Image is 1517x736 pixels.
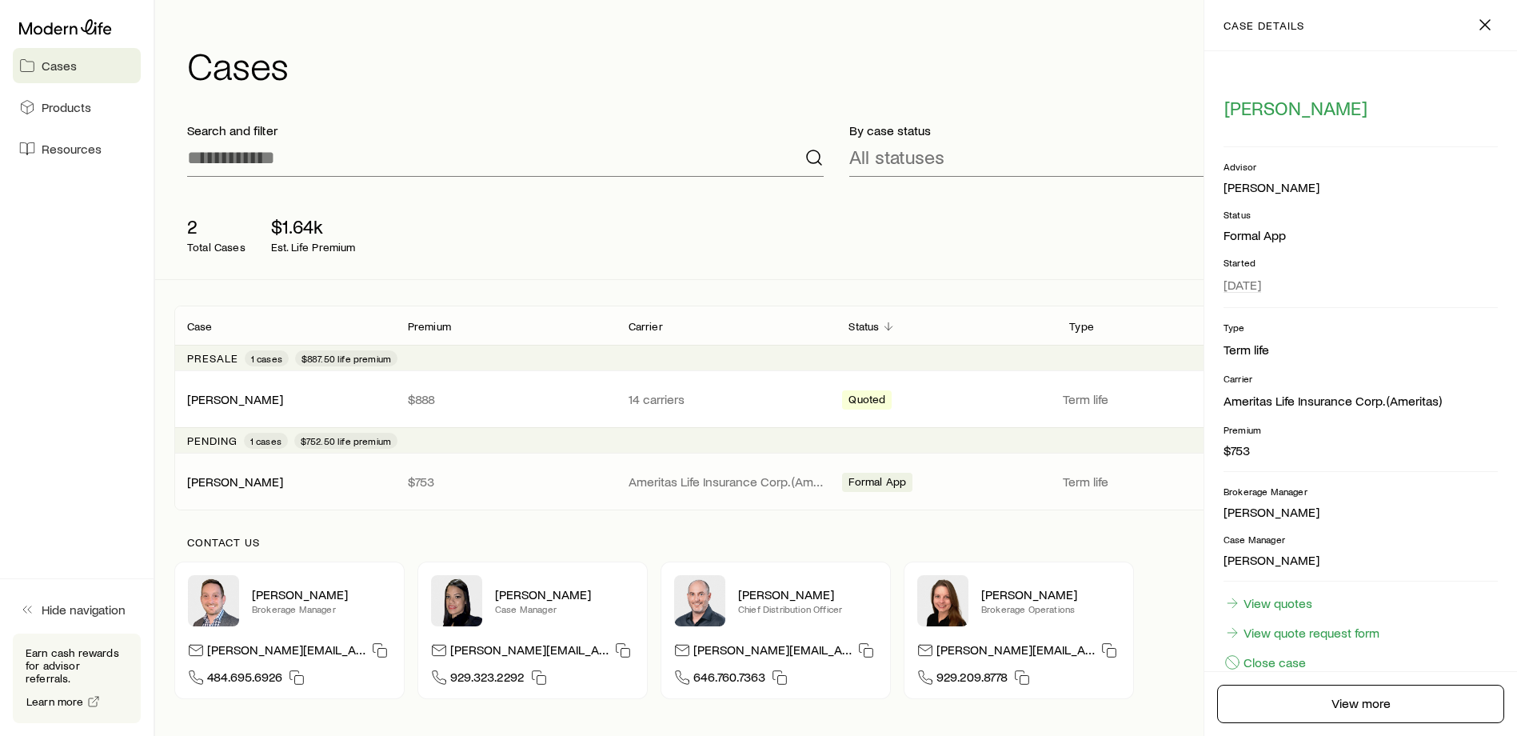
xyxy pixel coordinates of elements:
[1224,442,1498,458] p: $753
[13,90,141,125] a: Products
[187,215,246,238] p: 2
[1217,685,1504,723] a: View more
[301,352,391,365] span: $887.50 life premium
[252,602,391,615] p: Brokerage Manager
[1224,504,1498,520] p: [PERSON_NAME]
[187,320,213,333] p: Case
[936,669,1008,690] span: 929.209.8778
[629,320,663,333] p: Carrier
[1069,320,1094,333] p: Type
[187,391,283,408] div: [PERSON_NAME]
[848,393,885,410] span: Quoted
[693,642,852,663] p: [PERSON_NAME][EMAIL_ADDRESS][DOMAIN_NAME]
[848,320,879,333] p: Status
[187,434,238,447] p: Pending
[1224,19,1304,32] p: case details
[450,669,525,690] span: 929.323.2292
[1224,321,1498,334] p: Type
[42,602,126,618] span: Hide navigation
[1224,594,1313,612] a: View quotes
[42,141,102,157] span: Resources
[1224,624,1380,642] a: View quote request form
[1063,474,1271,490] p: Term life
[42,58,77,74] span: Cases
[13,592,141,627] button: Hide navigation
[1224,227,1498,243] p: Formal App
[174,306,1498,510] div: Client cases
[187,46,1498,84] h1: Cases
[250,434,281,447] span: 1 cases
[936,642,1095,663] p: [PERSON_NAME][EMAIL_ADDRESS][DOMAIN_NAME]
[674,575,725,626] img: Dan Pierson
[252,586,391,602] p: [PERSON_NAME]
[629,391,824,407] p: 14 carriers
[13,131,141,166] a: Resources
[207,642,365,663] p: [PERSON_NAME][EMAIL_ADDRESS][DOMAIN_NAME]
[1224,391,1498,410] li: Ameritas Life Insurance Corp. (Ameritas)
[1224,179,1319,196] div: [PERSON_NAME]
[849,122,1486,138] p: By case status
[848,475,906,492] span: Formal App
[187,536,1485,549] p: Contact us
[408,474,603,490] p: $753
[1224,654,1307,671] button: Close case
[1224,277,1261,293] span: [DATE]
[187,391,283,406] a: [PERSON_NAME]
[849,146,944,168] p: All statuses
[1224,372,1498,385] p: Carrier
[301,434,391,447] span: $752.50 life premium
[1224,96,1368,121] button: [PERSON_NAME]
[408,391,603,407] p: $888
[187,474,283,490] div: [PERSON_NAME]
[188,575,239,626] img: Brandon Parry
[251,352,282,365] span: 1 cases
[1224,208,1498,221] p: Status
[495,602,634,615] p: Case Manager
[26,696,84,707] span: Learn more
[26,646,128,685] p: Earn cash rewards for advisor referrals.
[1224,533,1498,546] p: Case Manager
[738,602,877,615] p: Chief Distribution Officer
[450,642,609,663] p: [PERSON_NAME][EMAIL_ADDRESS][DOMAIN_NAME]
[187,352,238,365] p: Presale
[1224,97,1367,119] span: [PERSON_NAME]
[1224,423,1498,436] p: Premium
[693,669,765,690] span: 646.760.7363
[1224,340,1498,359] li: Term life
[917,575,968,626] img: Ellen Wall
[271,241,356,254] p: Est. Life Premium
[271,215,356,238] p: $1.64k
[495,586,634,602] p: [PERSON_NAME]
[1224,256,1498,269] p: Started
[13,48,141,83] a: Cases
[42,99,91,115] span: Products
[13,634,141,723] div: Earn cash rewards for advisor referrals.Learn more
[207,669,282,690] span: 484.695.6926
[1224,160,1498,173] p: Advisor
[629,474,824,490] p: Ameritas Life Insurance Corp. (Ameritas)
[187,474,283,489] a: [PERSON_NAME]
[431,575,482,626] img: Elana Hasten
[981,602,1120,615] p: Brokerage Operations
[187,241,246,254] p: Total Cases
[1224,552,1498,568] p: [PERSON_NAME]
[738,586,877,602] p: [PERSON_NAME]
[187,122,824,138] p: Search and filter
[1224,485,1498,498] p: Brokerage Manager
[1063,391,1271,407] p: Term life
[408,320,451,333] p: Premium
[981,586,1120,602] p: [PERSON_NAME]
